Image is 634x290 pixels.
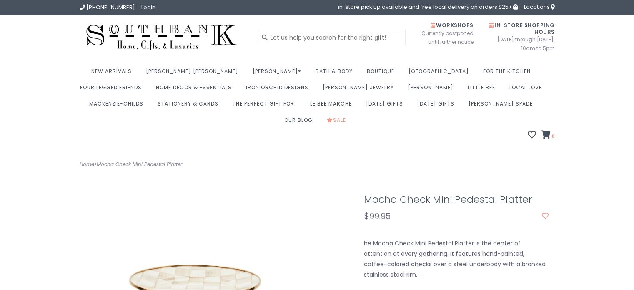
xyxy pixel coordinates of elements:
span: In-Store Shopping Hours [489,22,555,35]
a: 0 [541,131,555,140]
a: Our Blog [284,114,317,131]
h1: Mocha Check Mini Pedestal Platter [364,194,549,205]
a: [DATE] Gifts [417,98,459,114]
div: he Mocha Check Mini Pedestal Platter is the center of attention at every gathering. It features h... [358,238,555,280]
a: Home [80,161,94,168]
img: Southbank Gift Company -- Home, Gifts, and Luxuries [80,22,244,53]
a: [PERSON_NAME] [408,82,458,98]
a: Stationery & Cards [158,98,223,114]
span: Workshops [431,22,474,29]
a: MacKenzie-Childs [89,98,148,114]
a: [DATE] Gifts [366,98,407,114]
span: [PHONE_NUMBER] [86,3,135,11]
a: Le Bee Marché [310,98,356,114]
a: Locations [521,4,555,10]
a: [PERSON_NAME] [PERSON_NAME] [146,66,243,82]
span: [DATE] through [DATE]: 10am to 5pm [486,35,555,53]
a: Add to wishlist [542,212,549,220]
a: Bath & Body [316,66,357,82]
a: [PERSON_NAME]® [253,66,306,82]
span: $99.95 [364,210,391,222]
a: [PERSON_NAME] Jewelry [323,82,398,98]
a: Mocha Check Mini Pedestal Platter [97,161,182,168]
input: Let us help you search for the right gift! [258,30,406,45]
a: For the Kitchen [483,66,535,82]
a: Boutique [367,66,398,82]
a: Sale [327,114,350,131]
a: Login [141,3,155,11]
a: Home Decor & Essentials [156,82,236,98]
span: Locations [524,3,555,11]
a: Iron Orchid Designs [246,82,313,98]
span: 0 [551,133,555,139]
a: The perfect gift for: [233,98,300,114]
a: [GEOGRAPHIC_DATA] [408,66,473,82]
a: [PERSON_NAME] Spade [469,98,537,114]
span: Currently postponed until further notice [411,29,474,46]
a: [PHONE_NUMBER] [80,3,135,11]
a: Four Legged Friends [80,82,146,98]
div: > [73,160,317,169]
a: Little Bee [468,82,499,98]
span: in-store pick up available and free local delivery on orders $25+ [338,4,518,10]
a: Local Love [509,82,546,98]
a: New Arrivals [91,66,136,82]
